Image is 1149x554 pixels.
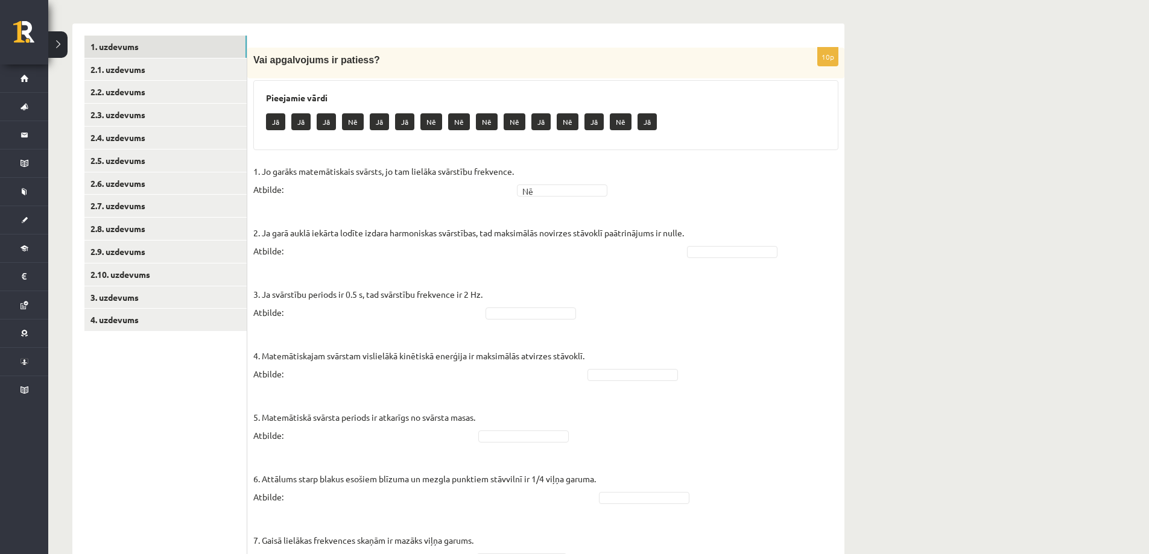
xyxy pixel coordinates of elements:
[291,113,311,130] p: Jā
[420,113,442,130] p: Nē
[253,390,475,444] p: 5. Matemātiskā svārsta periods ir atkarīgs no svārsta masas. Atbilde:
[84,309,247,331] a: 4. uzdevums
[448,113,470,130] p: Nē
[817,47,838,66] p: 10p
[253,452,596,506] p: 6. Attālums starp blakus esošiem blīzuma un mezgla punktiem stāvvilnī ir 1/4 viļņa garuma. Atbilde:
[253,329,584,383] p: 4. Matemātiskajam svārstam vislielākā kinētiskā enerģija ir maksimālās atvirzes stāvoklī. Atbilde:
[84,241,247,263] a: 2.9. uzdevums
[13,21,48,51] a: Rīgas 1. Tālmācības vidusskola
[84,195,247,217] a: 2.7. uzdevums
[266,113,285,130] p: Jā
[84,263,247,286] a: 2.10. uzdevums
[584,113,604,130] p: Jā
[84,218,247,240] a: 2.8. uzdevums
[517,184,607,197] a: Nē
[638,113,657,130] p: Jā
[84,127,247,149] a: 2.4. uzdevums
[84,286,247,309] a: 3. uzdevums
[253,206,684,260] p: 2. Ja garā auklā iekārta lodīte izdara harmoniskas svārstības, tad maksimālās novirzes stāvoklī p...
[531,113,551,130] p: Jā
[504,113,525,130] p: Nē
[610,113,631,130] p: Nē
[84,36,247,58] a: 1. uzdevums
[522,185,591,197] span: Nē
[84,172,247,195] a: 2.6. uzdevums
[266,93,826,103] h3: Pieejamie vārdi
[84,58,247,81] a: 2.1. uzdevums
[370,113,389,130] p: Jā
[84,104,247,126] a: 2.3. uzdevums
[317,113,336,130] p: Jā
[84,81,247,103] a: 2.2. uzdevums
[342,113,364,130] p: Nē
[84,150,247,172] a: 2.5. uzdevums
[253,267,483,321] p: 3. Ja svārstību periods ir 0.5 s, tad svārstību frekvence ir 2 Hz. Atbilde:
[476,113,498,130] p: Nē
[253,55,380,65] span: Vai apgalvojums ir patiess?
[253,162,514,198] p: 1. Jo garāks matemātiskais svārsts, jo tam lielāka svārstību frekvence. Atbilde:
[395,113,414,130] p: Jā
[557,113,578,130] p: Nē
